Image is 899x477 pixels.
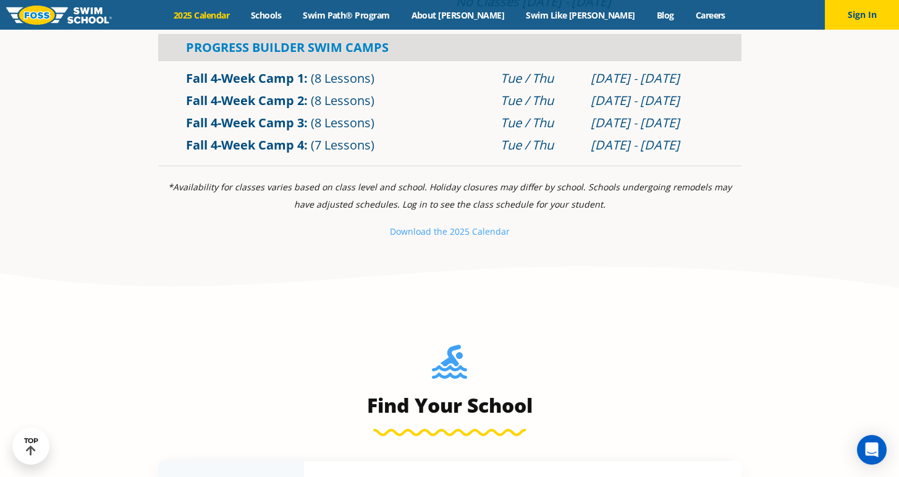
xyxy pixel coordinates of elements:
[500,137,578,154] div: Tue / Thu
[685,9,736,21] a: Careers
[186,114,304,131] a: Fall 4-Week Camp 3
[158,34,741,61] div: Progress Builder Swim Camps
[311,92,374,109] span: (8 Lessons)
[292,9,400,21] a: Swim Path® Program
[311,137,374,153] span: (7 Lessons)
[500,70,578,87] div: Tue / Thu
[591,92,714,109] div: [DATE] - [DATE]
[158,393,741,418] h3: Find Your School
[390,226,510,237] a: Download the 2025 Calendar
[591,137,714,154] div: [DATE] - [DATE]
[311,70,374,87] span: (8 Lessons)
[163,9,240,21] a: 2025 Calendar
[500,92,578,109] div: Tue / Thu
[515,9,646,21] a: Swim Like [PERSON_NAME]
[400,9,515,21] a: About [PERSON_NAME]
[168,181,732,210] i: *Availability for classes varies based on class level and school. Holiday closures may differ by ...
[591,70,714,87] div: [DATE] - [DATE]
[591,114,714,132] div: [DATE] - [DATE]
[432,345,467,387] img: Foss-Location-Swimming-Pool-Person.svg
[390,226,442,237] small: Download th
[500,114,578,132] div: Tue / Thu
[186,92,304,109] a: Fall 4-Week Camp 2
[311,114,374,131] span: (8 Lessons)
[857,435,887,465] div: Open Intercom Messenger
[186,70,304,87] a: Fall 4-Week Camp 1
[186,137,304,153] a: Fall 4-Week Camp 4
[6,6,112,25] img: FOSS Swim School Logo
[646,9,685,21] a: Blog
[24,437,38,456] div: TOP
[442,226,510,237] small: e 2025 Calendar
[240,9,292,21] a: Schools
